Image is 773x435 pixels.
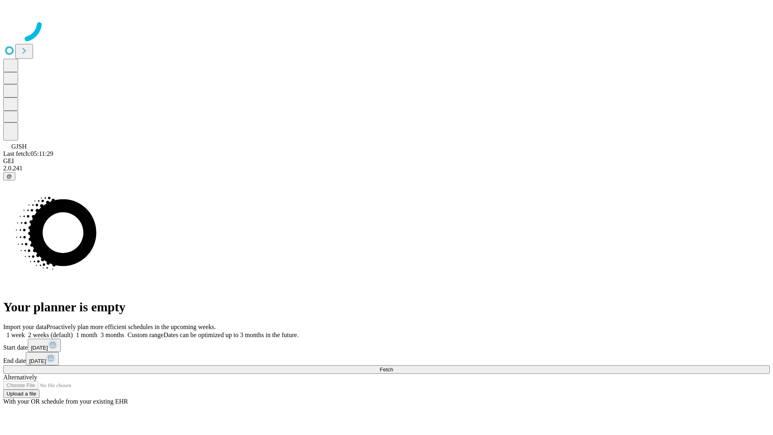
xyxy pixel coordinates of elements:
[11,143,27,150] span: GJSH
[101,331,124,338] span: 3 months
[380,367,393,373] span: Fetch
[3,365,770,374] button: Fetch
[6,173,12,179] span: @
[3,398,128,405] span: With your OR schedule from your existing EHR
[163,331,298,338] span: Dates can be optimized up to 3 months in the future.
[29,358,46,364] span: [DATE]
[3,172,15,180] button: @
[3,374,37,381] span: Alternatively
[3,389,39,398] button: Upload a file
[3,352,770,365] div: End date
[31,345,48,351] span: [DATE]
[128,331,163,338] span: Custom range
[3,157,770,165] div: GEI
[76,331,97,338] span: 1 month
[3,300,770,315] h1: Your planner is empty
[3,165,770,172] div: 2.0.241
[28,339,61,352] button: [DATE]
[3,323,47,330] span: Import your data
[3,150,53,157] span: Last fetch: 05:11:29
[28,331,73,338] span: 2 weeks (default)
[26,352,59,365] button: [DATE]
[47,323,216,330] span: Proactively plan more efficient schedules in the upcoming weeks.
[3,339,770,352] div: Start date
[6,331,25,338] span: 1 week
